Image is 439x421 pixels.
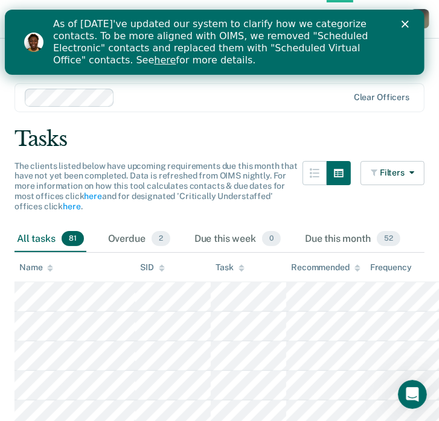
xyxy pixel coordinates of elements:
[360,161,425,185] button: Filters
[303,226,403,253] div: Due this month52
[14,226,86,253] div: All tasks81
[410,9,429,28] button: MT
[106,226,173,253] div: Overdue2
[262,231,281,247] span: 0
[14,127,425,151] div: Tasks
[149,45,171,56] a: here
[377,231,400,247] span: 52
[140,262,165,273] div: SID
[398,380,427,409] iframe: Intercom live chat
[410,9,429,28] div: M T
[62,231,84,247] span: 81
[152,231,170,247] span: 2
[63,201,80,211] a: here
[291,262,360,273] div: Recommended
[84,191,101,201] a: here
[354,92,409,103] div: Clear officers
[5,10,425,75] iframe: Intercom live chat banner
[370,262,412,273] div: Frequency
[216,262,244,273] div: Task
[397,11,409,18] div: Close
[14,161,298,211] span: The clients listed below have upcoming requirements due this month that have not yet been complet...
[19,23,39,42] img: Profile image for Claycia
[48,8,381,57] div: As of [DATE]'ve updated our system to clarify how we categorize contacts. To be more aligned with...
[192,226,283,253] div: Due this week0
[19,262,53,273] div: Name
